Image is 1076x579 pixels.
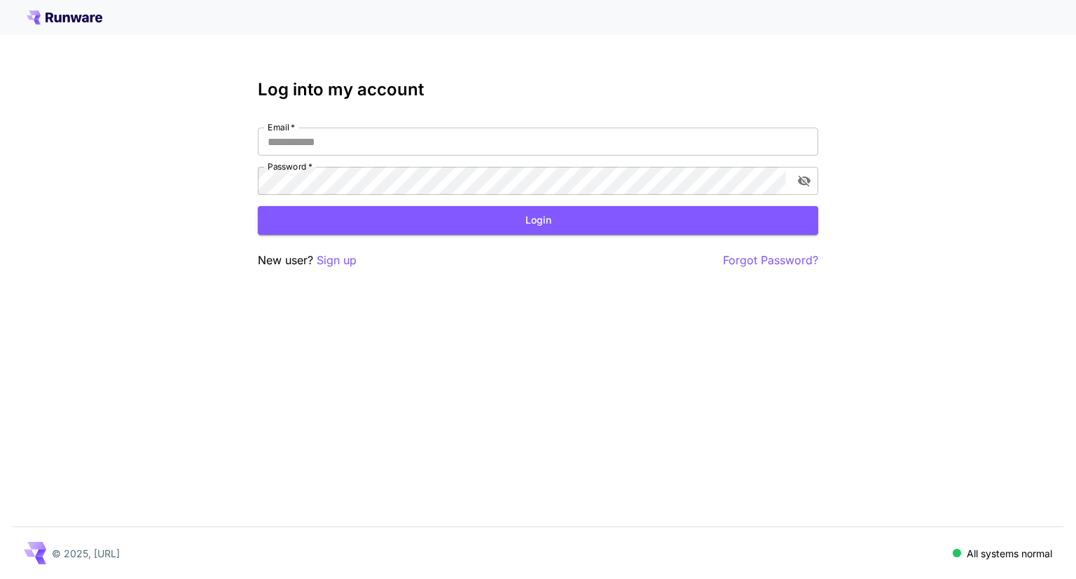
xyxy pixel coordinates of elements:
label: Email [268,121,295,133]
p: New user? [258,252,357,269]
button: Sign up [317,252,357,269]
label: Password [268,161,312,172]
h3: Log into my account [258,80,818,100]
p: © 2025, [URL] [52,546,120,561]
p: All systems normal [967,546,1052,561]
button: toggle password visibility [792,168,817,193]
button: Login [258,206,818,235]
button: Forgot Password? [723,252,818,269]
